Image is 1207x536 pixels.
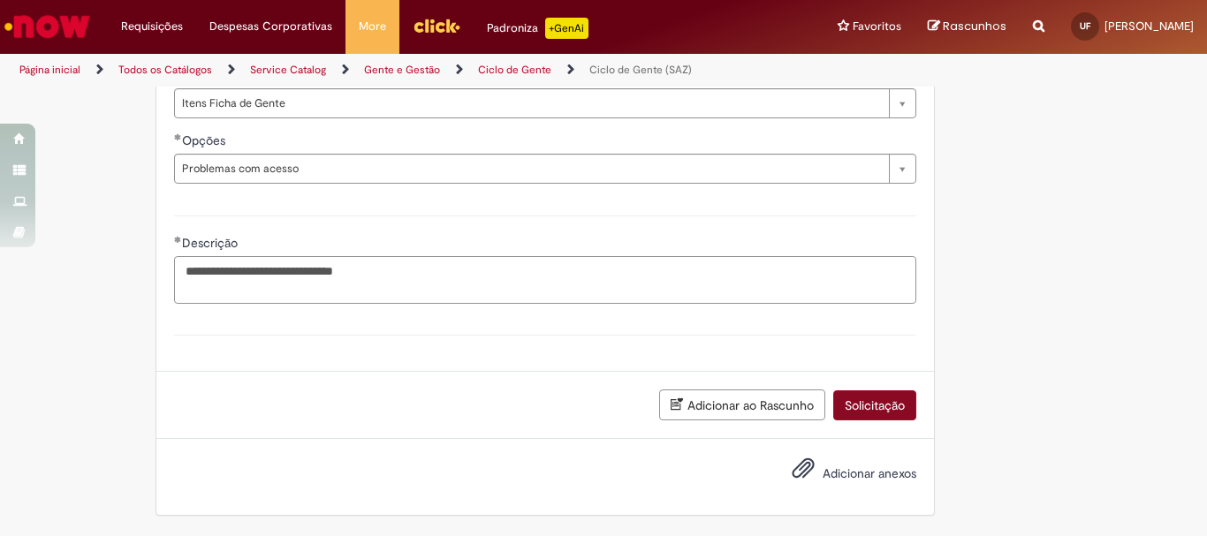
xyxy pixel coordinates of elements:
span: Obrigatório Preenchido [174,236,182,243]
p: +GenAi [545,18,588,39]
span: Obrigatório Preenchido [174,133,182,140]
span: Adicionar anexos [823,465,916,481]
span: [PERSON_NAME] [1105,19,1194,34]
a: Service Catalog [250,63,326,77]
span: Despesas Corporativas [209,18,332,35]
span: Rascunhos [943,18,1006,34]
img: ServiceNow [2,9,93,44]
ul: Trilhas de página [13,54,792,87]
textarea: Descrição [174,256,916,304]
img: click_logo_yellow_360x200.png [413,12,460,39]
button: Adicionar anexos [787,452,819,493]
span: Opções [182,132,229,148]
span: Favoritos [853,18,901,35]
a: Rascunhos [928,19,1006,35]
a: Gente e Gestão [364,63,440,77]
span: UF [1080,20,1090,32]
span: Problemas com acesso [182,155,880,183]
span: More [359,18,386,35]
a: Ciclo de Gente (SAZ) [589,63,692,77]
span: Requisições [121,18,183,35]
a: Todos os Catálogos [118,63,212,77]
span: Itens Ficha de Gente [182,89,880,117]
button: Solicitação [833,390,916,420]
button: Adicionar ao Rascunho [659,389,825,420]
a: Ciclo de Gente [478,63,551,77]
div: Padroniza [487,18,588,39]
a: Página inicial [19,63,80,77]
span: Descrição [182,235,241,251]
